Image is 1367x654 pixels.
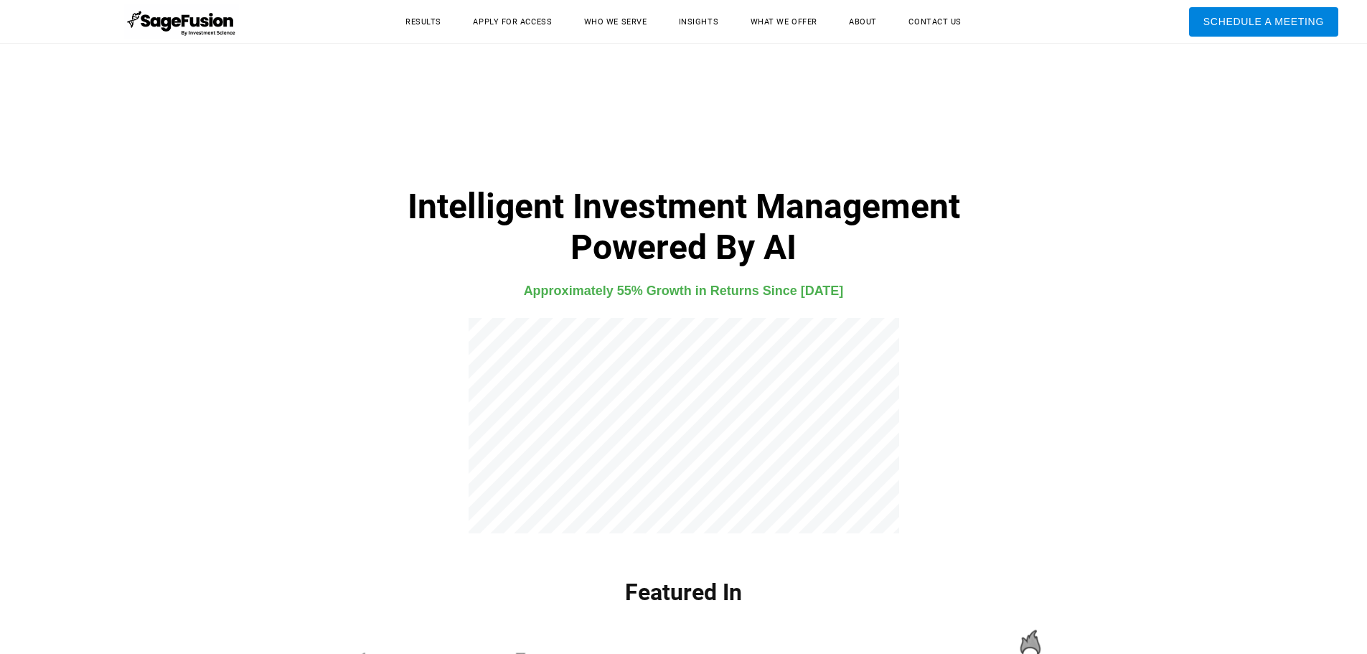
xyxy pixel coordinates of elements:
[1189,7,1338,37] a: Schedule A Meeting
[835,11,891,33] a: About
[664,11,733,33] a: Insights
[570,227,797,268] b: Powered By AI
[459,11,566,33] a: Apply for Access
[222,280,1145,302] h4: Approximately 55% Growth in Returns Since [DATE]
[736,11,832,33] a: What We Offer
[222,579,1145,627] h1: Featured In
[391,11,456,33] a: Results
[124,4,240,39] img: SageFusion | Intelligent Investment Management
[570,11,662,33] a: Who We Serve
[894,11,976,33] a: Contact Us
[222,186,1145,268] h1: Intelligent Investment Management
